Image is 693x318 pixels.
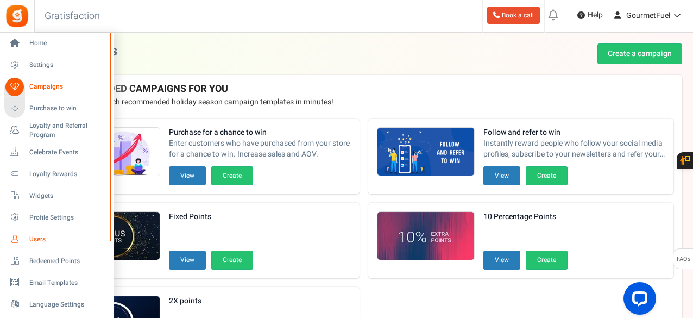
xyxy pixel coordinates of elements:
a: Book a call [487,7,540,24]
button: View [169,251,206,270]
a: Language Settings [4,295,109,314]
a: Loyalty and Referral Program [4,121,109,140]
img: Recommended Campaigns [377,128,474,177]
span: Loyalty Rewards [29,170,105,179]
a: Create a campaign [597,43,682,64]
button: Create [526,251,568,270]
span: Enter customers who have purchased from your store for a chance to win. Increase sales and AOV. [169,138,351,160]
button: View [169,166,206,185]
span: Loyalty and Referral Program [29,121,109,140]
span: Purchase to win [29,104,105,113]
a: Campaigns [4,78,109,96]
span: Help [585,10,603,21]
button: Create [526,166,568,185]
a: Help [573,7,607,24]
h3: Gratisfaction [33,5,112,27]
button: Create [211,166,253,185]
span: Campaigns [29,82,105,91]
a: Purchase to win [4,99,109,118]
a: Users [4,230,109,248]
strong: Follow and refer to win [483,127,665,138]
button: Create [211,251,253,270]
span: Instantly reward people who follow your social media profiles, subscribe to your newsletters and ... [483,138,665,160]
a: Settings [4,56,109,74]
button: View [483,251,520,270]
span: Profile Settings [29,213,105,222]
span: Email Templates [29,278,105,288]
strong: 10 Percentage Points [483,211,568,222]
span: GourmetFuel [626,10,670,21]
img: Gratisfaction [5,4,29,28]
a: Loyalty Rewards [4,165,109,183]
span: Celebrate Events [29,148,105,157]
span: Language Settings [29,300,105,309]
a: Celebrate Events [4,143,109,161]
a: Widgets [4,186,109,205]
strong: 2X points [169,296,253,307]
a: Redeemed Points [4,252,109,270]
strong: Fixed Points [169,211,253,222]
span: Users [29,235,105,244]
span: Settings [29,60,105,70]
a: Email Templates [4,273,109,292]
span: Widgets [29,191,105,201]
p: Preview and launch recommended holiday season campaign templates in minutes! [54,97,673,108]
img: Recommended Campaigns [377,212,474,261]
strong: Purchase for a chance to win [169,127,351,138]
h4: RECOMMENDED CAMPAIGNS FOR YOU [54,84,673,95]
span: FAQs [676,249,691,270]
button: View [483,166,520,185]
a: Profile Settings [4,208,109,227]
span: Home [29,39,105,48]
a: Home [4,34,109,53]
span: Redeemed Points [29,257,105,266]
